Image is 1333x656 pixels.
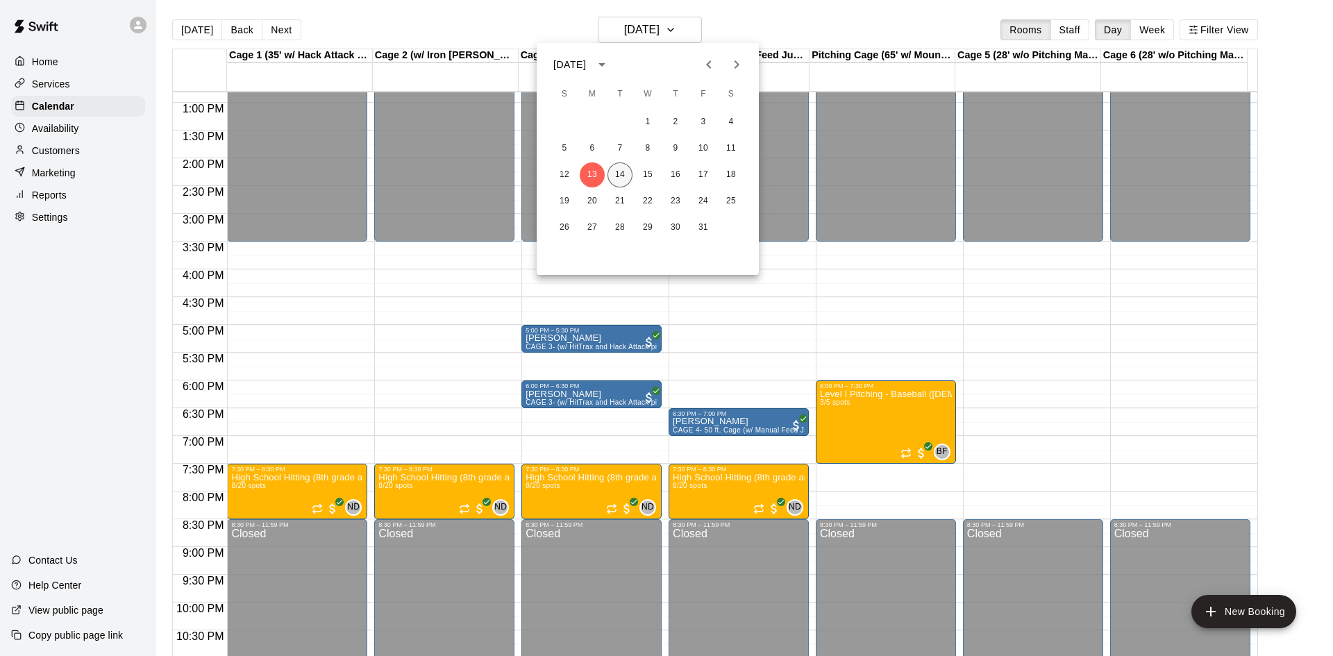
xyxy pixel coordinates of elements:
button: 28 [607,215,632,240]
button: 8 [635,136,660,161]
button: 21 [607,189,632,214]
button: 13 [580,162,605,187]
button: 19 [552,189,577,214]
button: 30 [663,215,688,240]
button: 7 [607,136,632,161]
button: calendar view is open, switch to year view [590,53,614,76]
span: Saturday [719,81,744,108]
button: 15 [635,162,660,187]
button: Next month [723,51,751,78]
button: 3 [691,110,716,135]
button: 31 [691,215,716,240]
button: 12 [552,162,577,187]
button: 18 [719,162,744,187]
button: 16 [663,162,688,187]
button: 5 [552,136,577,161]
button: 24 [691,189,716,214]
button: 29 [635,215,660,240]
button: Previous month [695,51,723,78]
button: 2 [663,110,688,135]
button: 17 [691,162,716,187]
button: 22 [635,189,660,214]
button: 26 [552,215,577,240]
button: 20 [580,189,605,214]
button: 1 [635,110,660,135]
span: Monday [580,81,605,108]
span: Sunday [552,81,577,108]
span: Wednesday [635,81,660,108]
button: 11 [719,136,744,161]
div: [DATE] [553,58,586,72]
span: Thursday [663,81,688,108]
button: 23 [663,189,688,214]
button: 27 [580,215,605,240]
button: 9 [663,136,688,161]
span: Friday [691,81,716,108]
button: 6 [580,136,605,161]
span: Tuesday [607,81,632,108]
button: 14 [607,162,632,187]
button: 10 [691,136,716,161]
button: 25 [719,189,744,214]
button: 4 [719,110,744,135]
